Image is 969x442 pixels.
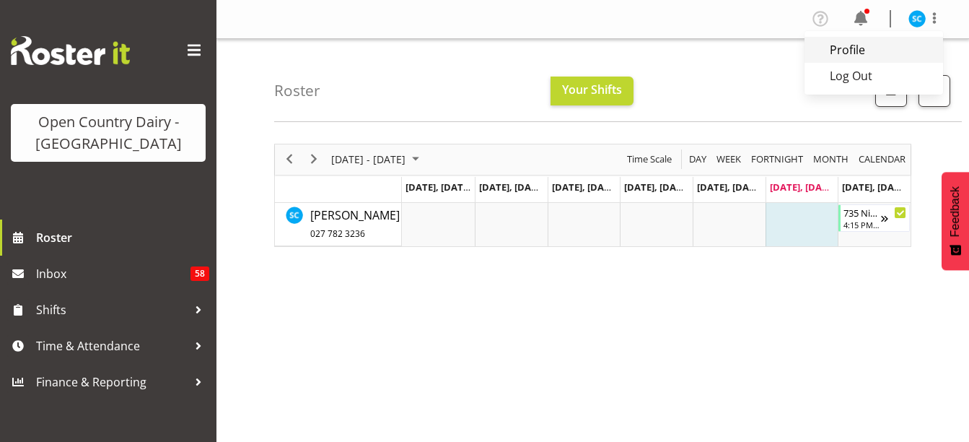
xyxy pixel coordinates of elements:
[11,36,130,65] img: Rosterit website logo
[310,207,400,241] a: [PERSON_NAME]027 782 3236
[843,205,881,220] div: 735 Night Shift
[908,10,926,27] img: stuart-craig9761.jpg
[804,63,943,89] a: Log Out
[842,181,908,194] span: [DATE], [DATE]
[36,299,188,321] span: Shifts
[275,203,402,246] td: Stuart Craig resource
[304,150,324,168] button: Next
[750,150,804,168] span: Fortnight
[402,203,911,246] table: Timeline Week of August 23, 2025
[280,150,299,168] button: Previous
[326,144,428,175] div: August 18 - 24, 2025
[688,150,708,168] span: Day
[624,181,690,194] span: [DATE], [DATE]
[479,181,545,194] span: [DATE], [DATE]
[697,181,763,194] span: [DATE], [DATE]
[36,263,190,285] span: Inbox
[838,204,910,232] div: Stuart Craig"s event - 735 Night Shift Begin From Sunday, August 24, 2025 at 4:15:00 PM GMT+12:00...
[25,111,191,155] div: Open Country Dairy - [GEOGRAPHIC_DATA]
[856,150,908,168] button: Month
[274,82,320,99] h4: Roster
[812,150,850,168] span: Month
[277,144,302,175] div: previous period
[714,150,744,168] button: Timeline Week
[310,227,365,240] span: 027 782 3236
[330,150,407,168] span: [DATE] - [DATE]
[770,181,836,194] span: [DATE], [DATE]
[551,77,633,105] button: Your Shifts
[626,150,673,168] span: Time Scale
[190,266,209,281] span: 58
[302,144,326,175] div: next period
[36,227,209,248] span: Roster
[562,82,622,97] span: Your Shifts
[942,172,969,270] button: Feedback - Show survey
[804,37,943,63] a: Profile
[405,181,471,194] span: [DATE], [DATE]
[310,207,400,240] span: [PERSON_NAME]
[329,150,426,168] button: August 2025
[552,181,618,194] span: [DATE], [DATE]
[36,335,188,357] span: Time & Attendance
[749,150,806,168] button: Fortnight
[857,150,907,168] span: calendar
[843,219,881,230] div: 4:15 PM - 4:00 AM
[715,150,742,168] span: Week
[949,186,962,237] span: Feedback
[36,371,188,393] span: Finance & Reporting
[625,150,675,168] button: Time Scale
[274,144,911,247] div: Timeline Week of August 23, 2025
[811,150,851,168] button: Timeline Month
[687,150,709,168] button: Timeline Day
